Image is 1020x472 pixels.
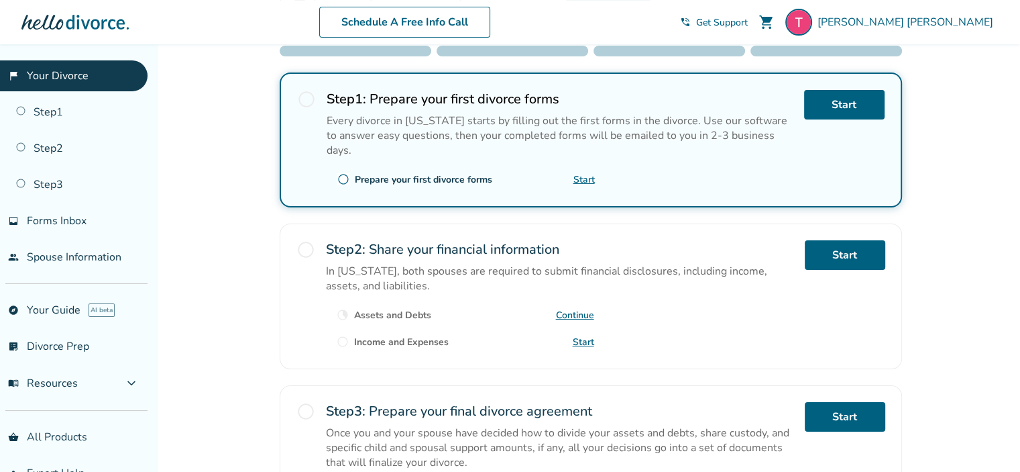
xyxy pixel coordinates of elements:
span: clock_loader_40 [337,309,349,321]
span: inbox [8,216,19,226]
strong: Step 1 : [327,90,366,108]
span: list_alt_check [8,341,19,352]
span: Get Support [696,16,748,29]
h2: Share your financial information [326,240,794,258]
h2: Prepare your first divorce forms [327,90,793,108]
a: Continue [556,309,594,322]
span: shopping_cart [758,14,775,30]
strong: Step 3 : [326,402,365,420]
span: shopping_basket [8,432,19,442]
a: Schedule A Free Info Call [319,7,490,38]
a: Start [805,402,885,432]
span: radio_button_unchecked [297,90,316,109]
img: Teresa Berry [785,9,812,36]
a: Start [573,173,595,186]
span: AI beta [89,303,115,317]
span: radio_button_unchecked [296,240,315,259]
a: Start [573,336,594,348]
div: Every divorce in [US_STATE] starts by filling out the first forms in the divorce. Use our softwar... [327,113,793,158]
span: flag_2 [8,70,19,81]
div: In [US_STATE], both spouses are required to submit financial disclosures, including income, asset... [326,264,794,293]
span: Forms Inbox [27,214,87,228]
a: Start [804,90,885,120]
span: phone_in_talk [680,17,691,28]
div: Prepare your first divorce forms [355,173,492,186]
iframe: Chat Widget [953,408,1020,472]
span: menu_book [8,378,19,389]
span: people [8,252,19,263]
span: radio_button_unchecked [296,402,315,421]
div: Once you and your spouse have decided how to divide your assets and debts, share custody, and spe... [326,426,794,470]
div: Income and Expenses [354,336,449,348]
h2: Prepare your final divorce agreement [326,402,794,420]
span: radio_button_unchecked [337,173,349,185]
span: Resources [8,376,78,391]
span: radio_button_unchecked [337,336,349,348]
a: Start [805,240,885,270]
span: explore [8,305,19,316]
a: phone_in_talkGet Support [680,16,748,29]
div: Assets and Debts [354,309,431,322]
span: expand_more [123,375,139,391]
span: [PERSON_NAME] [PERSON_NAME] [817,15,999,30]
strong: Step 2 : [326,240,365,258]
